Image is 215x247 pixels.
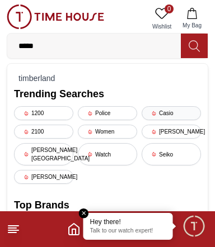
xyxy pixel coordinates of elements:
[7,4,104,29] img: ...
[67,222,81,236] a: Home
[178,21,206,30] span: My Bag
[14,197,201,213] h2: Top Brands
[14,106,73,120] div: 1200
[165,4,174,13] span: 0
[78,106,137,120] div: Police
[14,170,73,184] div: [PERSON_NAME]
[79,208,89,218] em: Close tooltip
[142,125,201,139] div: [PERSON_NAME]
[14,86,201,102] h2: Trending Searches
[14,125,73,139] div: 2100
[182,214,207,239] div: Chat Widget
[148,22,176,31] span: Wishlist
[142,143,201,165] div: Seiko
[78,143,137,165] div: Watch
[78,125,137,139] div: Women
[148,4,176,33] a: 0Wishlist
[14,143,73,165] div: [PERSON_NAME][GEOGRAPHIC_DATA]
[142,106,201,120] div: Casio
[14,70,201,86] div: timberland
[176,4,208,33] button: My Bag
[90,217,166,226] div: Hey there!
[90,227,166,235] p: Talk to our watch expert!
